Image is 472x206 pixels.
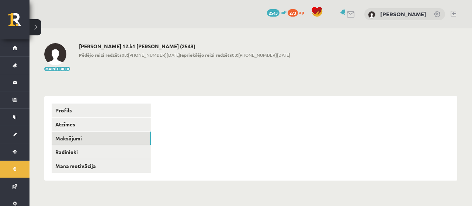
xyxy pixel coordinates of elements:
[380,10,426,18] a: [PERSON_NAME]
[52,104,151,117] a: Profils
[52,132,151,145] a: Maksājumi
[52,159,151,173] a: Mana motivācija
[79,43,290,49] h2: [PERSON_NAME] 12.b1 [PERSON_NAME] (2543)
[52,118,151,131] a: Atzīmes
[44,43,66,65] img: Darja Arsjonova
[44,67,70,71] button: Mainīt bildi
[8,13,29,31] a: Rīgas 1. Tālmācības vidusskola
[281,9,287,15] span: mP
[288,9,298,17] span: 273
[52,145,151,159] a: Radinieki
[299,9,304,15] span: xp
[180,52,232,58] b: Iepriekšējo reizi redzēts
[267,9,280,17] span: 2543
[368,11,375,18] img: Darja Arsjonova
[288,9,308,15] a: 273 xp
[79,52,290,58] span: 08:[PHONE_NUMBER][DATE] 08:[PHONE_NUMBER][DATE]
[267,9,287,15] a: 2543 mP
[79,52,122,58] b: Pēdējo reizi redzēts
